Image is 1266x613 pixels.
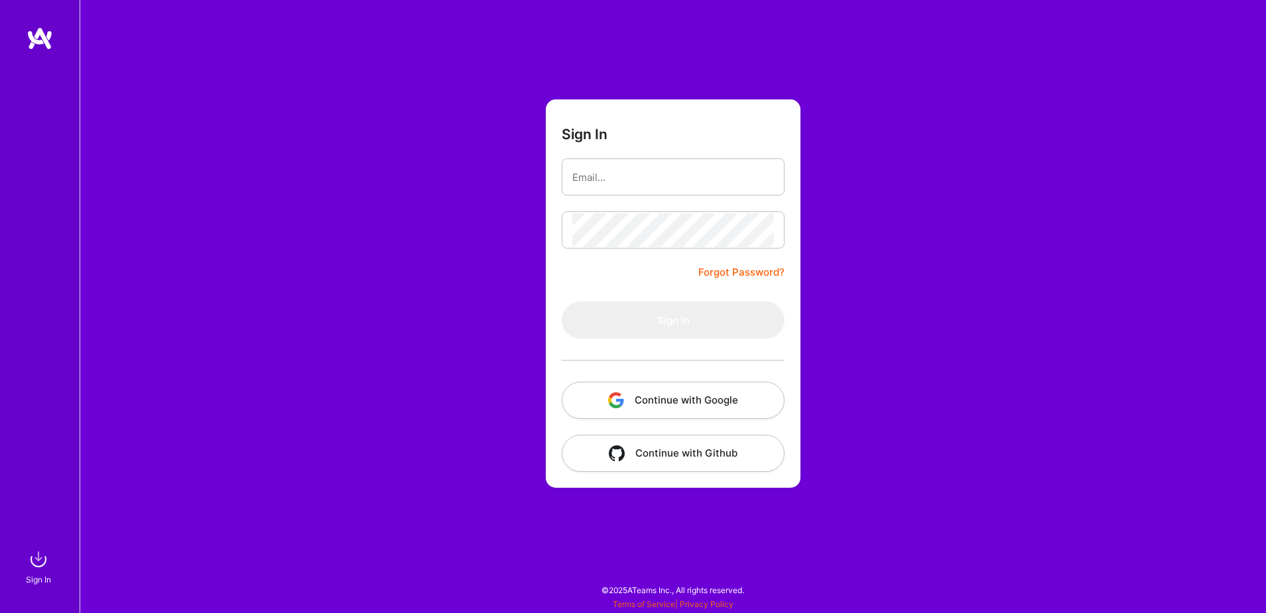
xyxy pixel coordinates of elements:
[25,546,52,573] img: sign in
[562,382,785,419] button: Continue with Google
[680,599,733,609] a: Privacy Policy
[698,264,785,280] a: Forgot Password?
[609,445,625,461] img: icon
[28,546,52,586] a: sign inSign In
[27,27,53,50] img: logo
[80,573,1266,606] div: © 2025 ATeams Inc., All rights reserved.
[572,160,774,194] input: Email...
[608,392,624,408] img: icon
[613,599,733,609] span: |
[562,302,785,339] button: Sign In
[562,126,607,142] h3: Sign In
[562,435,785,472] button: Continue with Github
[26,573,51,586] div: Sign In
[613,599,675,609] a: Terms of Service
